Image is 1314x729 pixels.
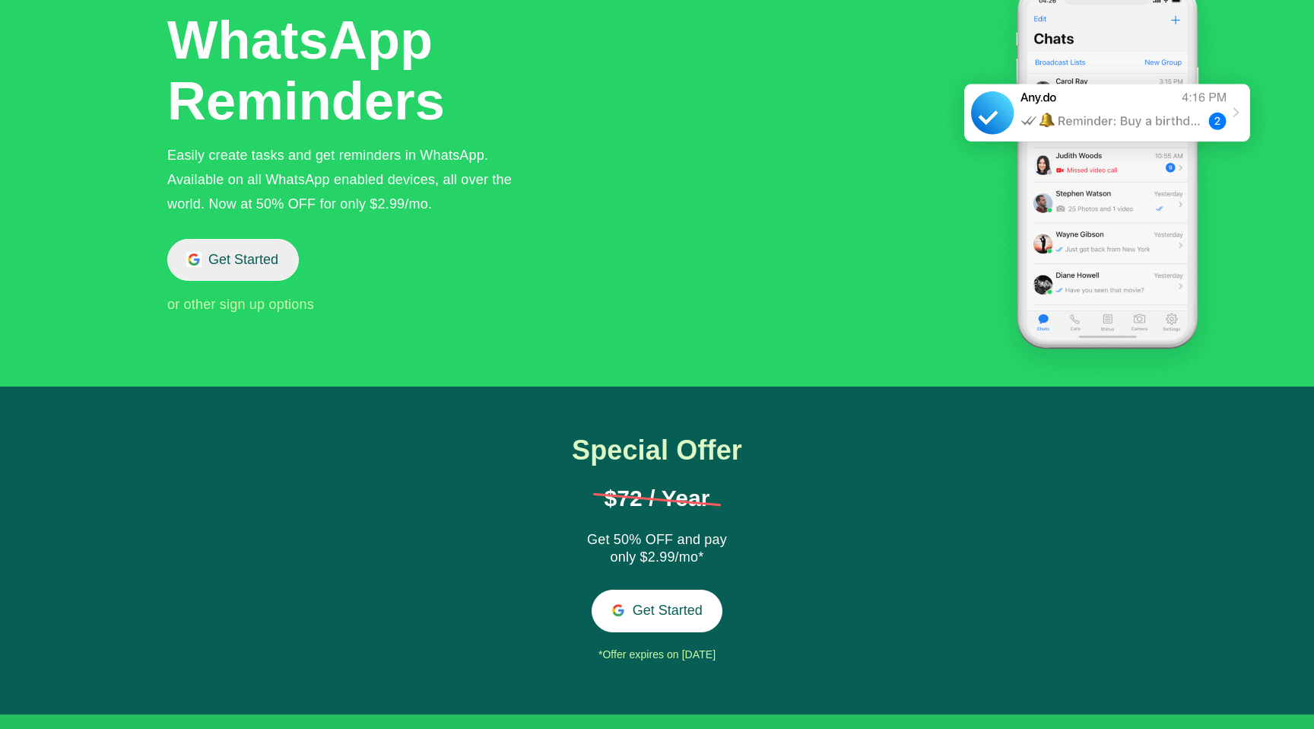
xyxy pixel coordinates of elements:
[538,435,776,466] h1: Special Offer
[538,644,776,667] div: *Offer expires on [DATE]
[167,143,537,216] div: Easily create tasks and get reminders in WhatsApp. Available on all WhatsApp enabled devices, all...
[167,239,299,281] button: Get Started
[167,297,314,312] span: or other sign up options
[593,487,721,510] h1: $72 / Year
[581,531,733,568] div: Get 50% OFF and pay only $2.99/mo*
[592,590,723,632] button: Get Started
[167,10,449,132] h1: WhatsApp Reminders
